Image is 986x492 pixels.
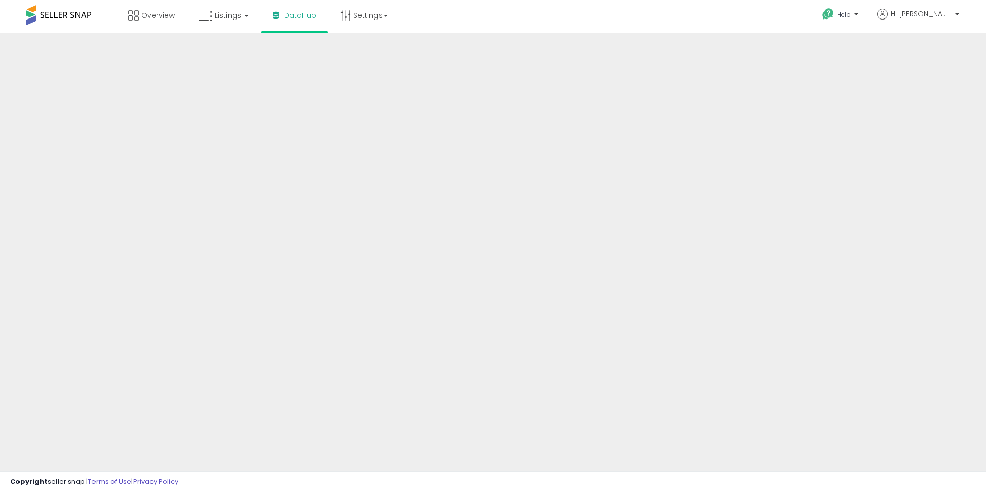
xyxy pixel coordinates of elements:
[837,10,851,19] span: Help
[822,8,835,21] i: Get Help
[284,10,316,21] span: DataHub
[141,10,175,21] span: Overview
[890,9,952,19] span: Hi [PERSON_NAME]
[877,9,959,32] a: Hi [PERSON_NAME]
[215,10,241,21] span: Listings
